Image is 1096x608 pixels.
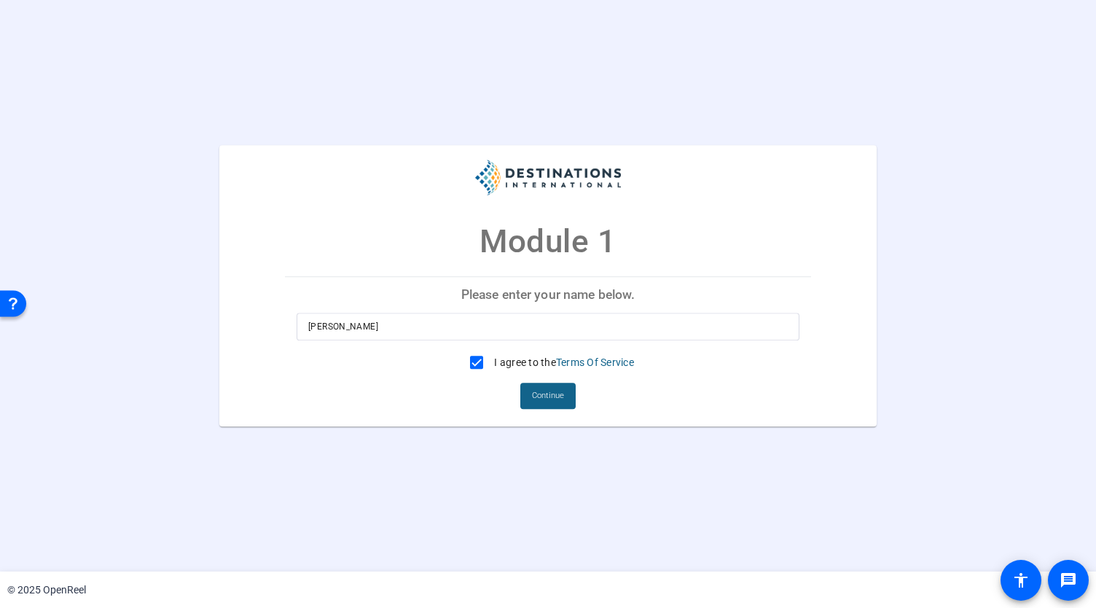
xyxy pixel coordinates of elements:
p: Module 1 [479,217,616,265]
label: I agree to the [491,355,634,370]
img: company-logo [475,160,621,195]
button: Continue [520,383,576,409]
a: Terms Of Service [556,356,634,368]
mat-icon: accessibility [1012,572,1030,589]
mat-icon: message [1060,572,1077,589]
div: © 2025 OpenReel [7,582,86,598]
input: Enter your name [308,318,788,335]
span: Continue [532,385,564,407]
p: Please enter your name below. [285,277,811,312]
